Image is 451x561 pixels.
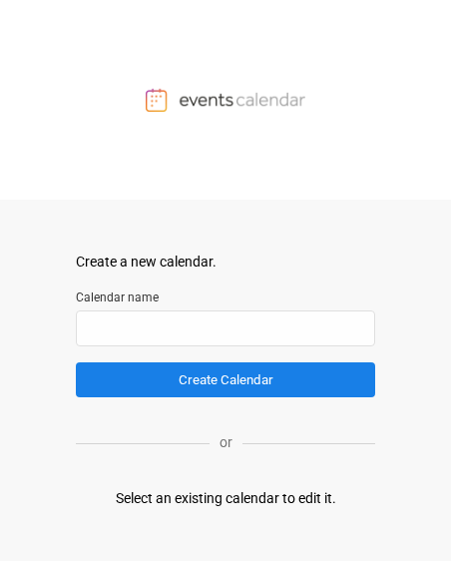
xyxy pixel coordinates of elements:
div: Select an existing calendar to edit it. [116,488,336,509]
p: or [210,432,242,453]
img: Events Calendar [146,88,305,112]
button: Create Calendar [76,362,375,397]
div: Create a new calendar. [76,252,375,273]
label: Calendar name [76,288,375,306]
